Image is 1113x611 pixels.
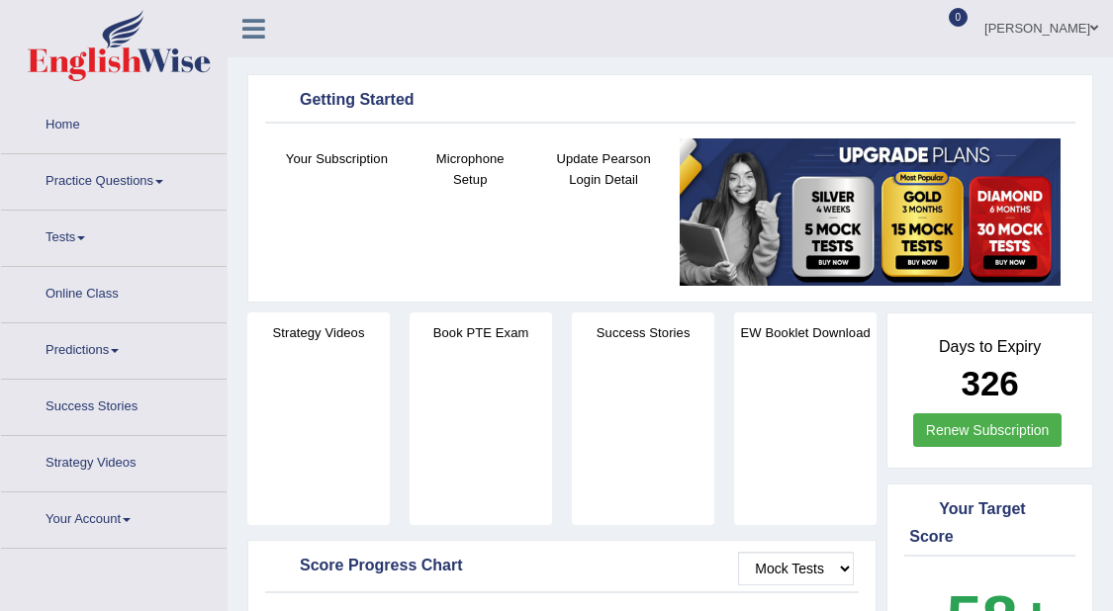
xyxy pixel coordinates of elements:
a: Tests [1,211,227,260]
h4: Microphone Setup [414,148,527,190]
h4: Strategy Videos [247,322,390,343]
div: Your Target Score [909,495,1070,549]
a: Strategy Videos [1,436,227,485]
div: Score Progress Chart [270,552,854,581]
h4: Update Pearson Login Detail [547,148,661,190]
h4: EW Booklet Download [734,322,877,343]
a: Renew Subscription [913,413,1063,447]
a: Success Stories [1,380,227,429]
a: Home [1,98,227,147]
h4: Your Subscription [280,148,394,169]
span: 0 [949,8,969,27]
h4: Book PTE Exam [410,322,552,343]
h4: Days to Expiry [909,338,1070,356]
a: Predictions [1,323,227,373]
a: Practice Questions [1,154,227,204]
div: Getting Started [270,86,1070,116]
img: small5.jpg [680,138,1061,286]
a: Online Class [1,267,227,316]
h4: Success Stories [572,322,714,343]
b: 326 [961,364,1018,402]
a: Your Account [1,492,227,542]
